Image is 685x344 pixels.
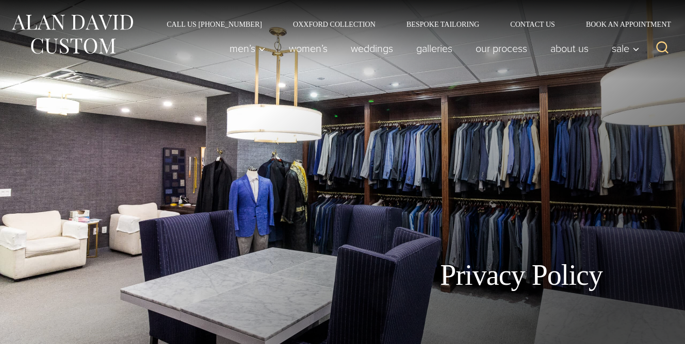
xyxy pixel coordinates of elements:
span: Sale [612,43,640,54]
a: Call Us [PHONE_NUMBER] [151,21,278,28]
h1: Privacy Policy [440,258,602,293]
a: Book an Appointment [570,21,675,28]
nav: Secondary Navigation [151,21,675,28]
button: View Search Form [650,36,675,61]
a: Oxxford Collection [278,21,391,28]
a: About Us [539,38,600,59]
a: weddings [339,38,405,59]
a: Galleries [405,38,464,59]
a: Bespoke Tailoring [391,21,495,28]
img: Alan David Custom [10,11,134,57]
nav: Primary Navigation [218,38,645,59]
a: Our Process [464,38,539,59]
a: Contact Us [495,21,570,28]
a: Women’s [278,38,339,59]
span: Men’s [230,43,266,54]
